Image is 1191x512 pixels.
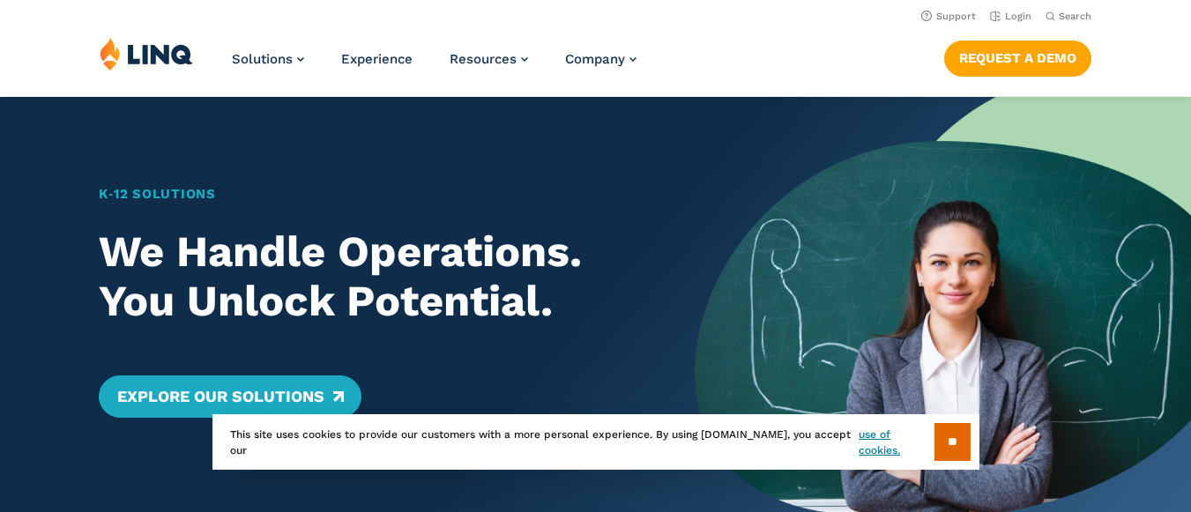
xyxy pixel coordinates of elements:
a: Company [565,51,636,67]
h2: We Handle Operations. You Unlock Potential. [99,227,645,326]
a: Experience [341,51,413,67]
span: Solutions [232,51,293,67]
a: Solutions [232,51,304,67]
nav: Primary Navigation [232,37,636,95]
a: Support [921,11,976,22]
nav: Button Navigation [944,37,1091,76]
a: Login [990,11,1031,22]
a: use of cookies. [859,427,934,458]
img: LINQ | K‑12 Software [100,37,193,70]
span: Search [1059,11,1091,22]
span: Resources [450,51,517,67]
a: Request a Demo [944,41,1091,76]
h1: K‑12 Solutions [99,184,645,204]
a: Resources [450,51,528,67]
button: Open Search Bar [1046,10,1091,23]
div: This site uses cookies to provide our customers with a more personal experience. By using [DOMAIN... [212,414,979,470]
a: Explore Our Solutions [99,375,361,418]
span: Company [565,51,625,67]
